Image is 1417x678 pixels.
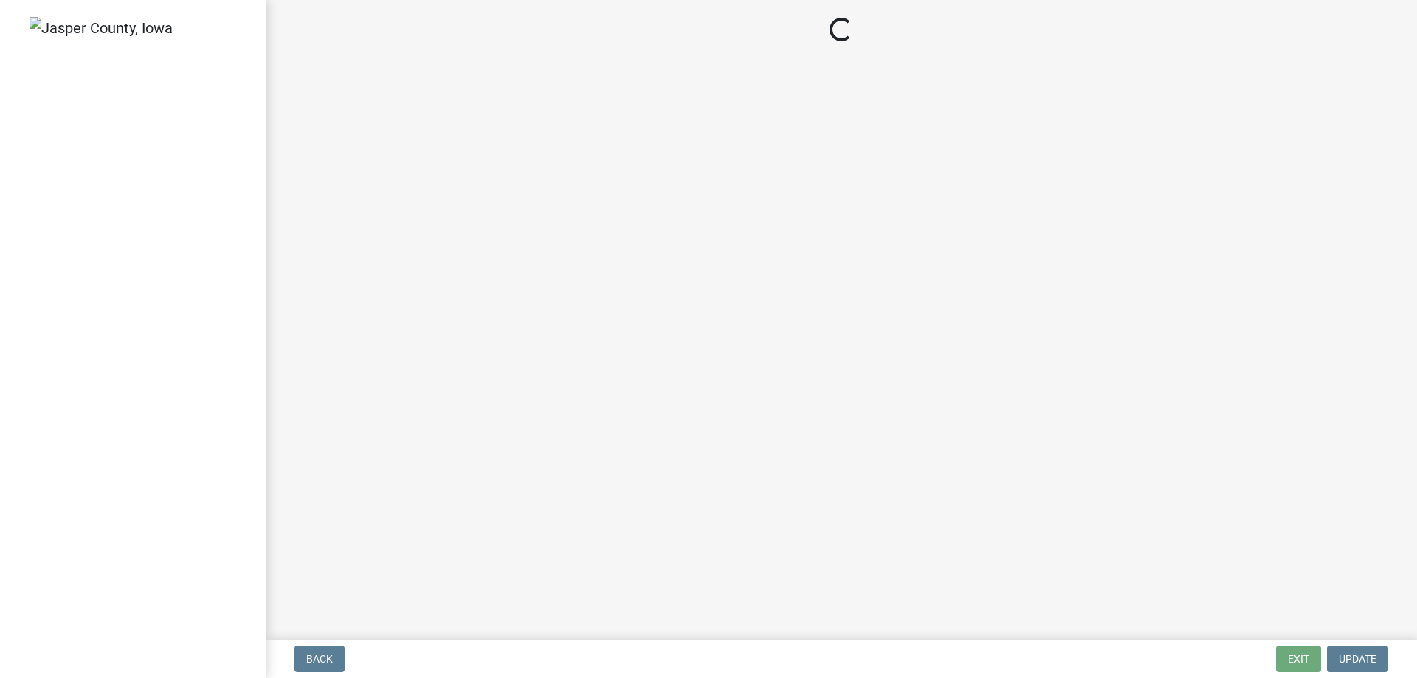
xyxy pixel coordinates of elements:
[1339,653,1376,665] span: Update
[30,17,173,39] img: Jasper County, Iowa
[1276,646,1321,672] button: Exit
[306,653,333,665] span: Back
[1327,646,1388,672] button: Update
[294,646,345,672] button: Back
